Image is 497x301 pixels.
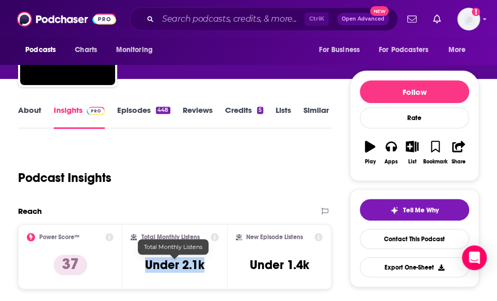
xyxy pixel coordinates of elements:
input: Search podcasts, credits, & more... [158,11,304,27]
img: User Profile [457,8,480,30]
span: Monitoring [116,43,152,57]
h1: Podcast Insights [18,170,111,186]
div: List [408,159,416,165]
button: List [402,134,423,171]
div: 448 [156,107,170,114]
a: About [18,105,41,129]
h3: Under 2.1k [145,257,204,273]
button: Bookmark [423,134,448,171]
button: Apps [381,134,402,171]
button: Show profile menu [457,8,480,30]
span: More [448,43,466,57]
button: Open AdvancedNew [337,13,389,25]
div: Rate [360,107,469,128]
button: Share [448,134,469,171]
button: Export One-Sheet [360,257,469,277]
span: For Business [319,43,360,57]
button: open menu [441,40,479,60]
button: open menu [108,40,166,60]
button: tell me why sparkleTell Me Why [360,199,469,221]
h2: Power Score™ [39,233,79,241]
a: Lists [276,105,291,129]
svg: Add a profile image [472,8,480,16]
button: open menu [312,40,373,60]
h3: Under 1.4k [249,257,309,273]
h2: Reach [18,206,42,216]
p: 37 [54,255,87,275]
span: Ctrl K [304,12,329,26]
span: Total Monthly Listens [144,243,202,250]
span: Charts [75,43,97,57]
a: Show notifications dropdown [403,10,421,28]
div: Play [365,159,376,165]
span: Podcasts [25,43,56,57]
a: Show notifications dropdown [429,10,445,28]
div: Bookmark [423,159,447,165]
a: InsightsPodchaser Pro [54,105,105,129]
div: Apps [384,159,398,165]
div: Open Intercom Messenger [462,245,487,270]
button: open menu [372,40,443,60]
button: open menu [18,40,69,60]
a: Similar [303,105,329,129]
button: Follow [360,80,469,103]
h2: New Episode Listens [246,233,303,241]
img: tell me why sparkle [390,206,398,214]
span: Open Advanced [342,16,384,22]
a: Credits5 [225,105,263,129]
img: Podchaser Pro [87,107,105,115]
img: Podchaser - Follow, Share and Rate Podcasts [17,9,116,29]
div: Share [452,159,466,165]
a: Reviews [183,105,213,129]
div: Search podcasts, credits, & more... [130,7,398,31]
button: Play [360,134,381,171]
a: Episodes448 [117,105,170,129]
a: Charts [68,40,103,60]
div: 5 [257,107,263,114]
h2: Total Monthly Listens [141,233,199,241]
a: Contact This Podcast [360,229,469,249]
span: Logged in as LBPublicity2 [457,8,480,30]
span: For Podcasters [379,43,428,57]
span: Tell Me Why [403,206,438,214]
span: New [370,6,389,16]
